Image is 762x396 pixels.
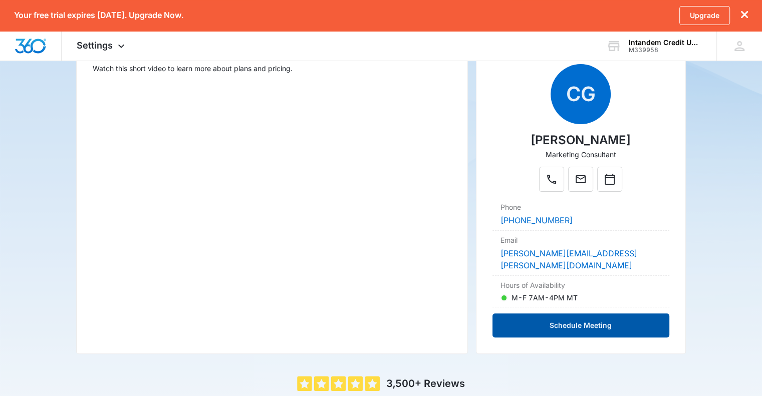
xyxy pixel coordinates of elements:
a: [PERSON_NAME][EMAIL_ADDRESS][PERSON_NAME][DOMAIN_NAME] [500,248,637,270]
p: Watch this short video to learn more about plans and pricing. [93,63,451,74]
p: M-F 7AM-4PM MT [512,292,578,303]
a: Upgrade [679,6,730,25]
p: Marketing Consultant [546,149,616,160]
div: account id [629,47,702,54]
div: Hours of AvailabilityM-F 7AM-4PM MT [492,276,669,307]
button: Phone [539,167,564,192]
button: Calendar [597,167,622,192]
button: dismiss this dialog [741,11,748,20]
div: Phone[PHONE_NUMBER] [492,198,669,231]
p: Your free trial expires [DATE]. Upgrade Now. [14,11,183,20]
span: CG [551,64,611,124]
dt: Hours of Availability [500,280,661,290]
a: [PHONE_NUMBER] [500,215,573,225]
iframe: To enrich screen reader interactions, please activate Accessibility in Grammarly extension settings [93,84,451,285]
p: 3,500+ Reviews [386,376,465,391]
div: account name [629,39,702,47]
span: Settings [77,40,113,51]
dt: Phone [500,202,661,212]
button: Mail [568,167,593,192]
button: Schedule Meeting [492,313,669,337]
div: Email[PERSON_NAME][EMAIL_ADDRESS][PERSON_NAME][DOMAIN_NAME] [492,231,669,276]
div: Settings [62,31,142,61]
dt: Email [500,235,661,245]
p: [PERSON_NAME] [531,131,631,149]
